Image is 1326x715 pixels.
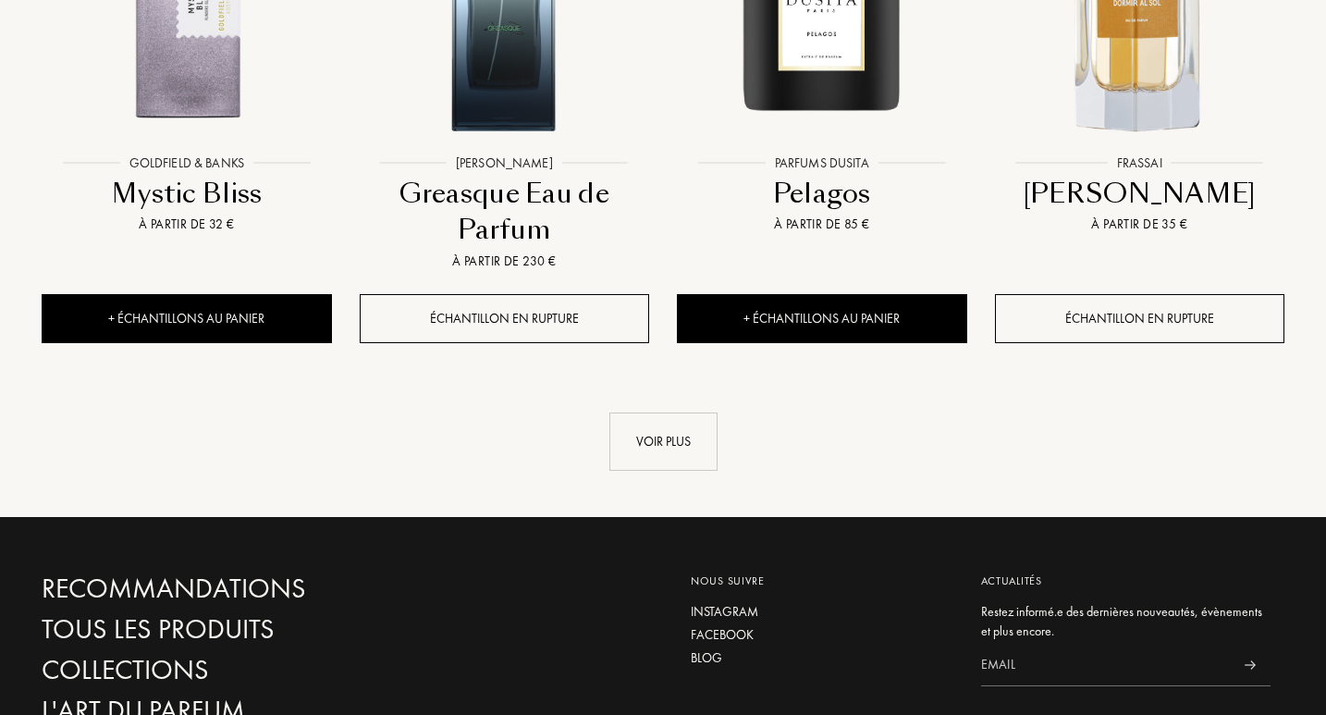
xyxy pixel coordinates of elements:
[981,573,1271,589] div: Actualités
[42,573,437,605] a: Recommandations
[367,176,643,249] div: Greasque Eau de Parfum
[677,294,967,343] div: + Échantillons au panier
[981,602,1271,641] div: Restez informé.e des dernières nouveautés, évènements et plus encore.
[42,654,437,686] a: Collections
[42,613,437,646] a: Tous les produits
[684,215,960,234] div: À partir de 85 €
[691,648,953,668] a: Blog
[360,294,650,343] div: Échantillon en rupture
[49,215,325,234] div: À partir de 32 €
[981,645,1230,686] input: Email
[1002,215,1278,234] div: À partir de 35 €
[691,573,953,589] div: Nous suivre
[691,625,953,645] a: Facebook
[42,294,332,343] div: + Échantillons au panier
[609,413,718,471] div: Voir plus
[367,252,643,271] div: À partir de 230 €
[691,602,953,622] a: Instagram
[995,294,1285,343] div: Échantillon en rupture
[1244,660,1256,670] img: news_send.svg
